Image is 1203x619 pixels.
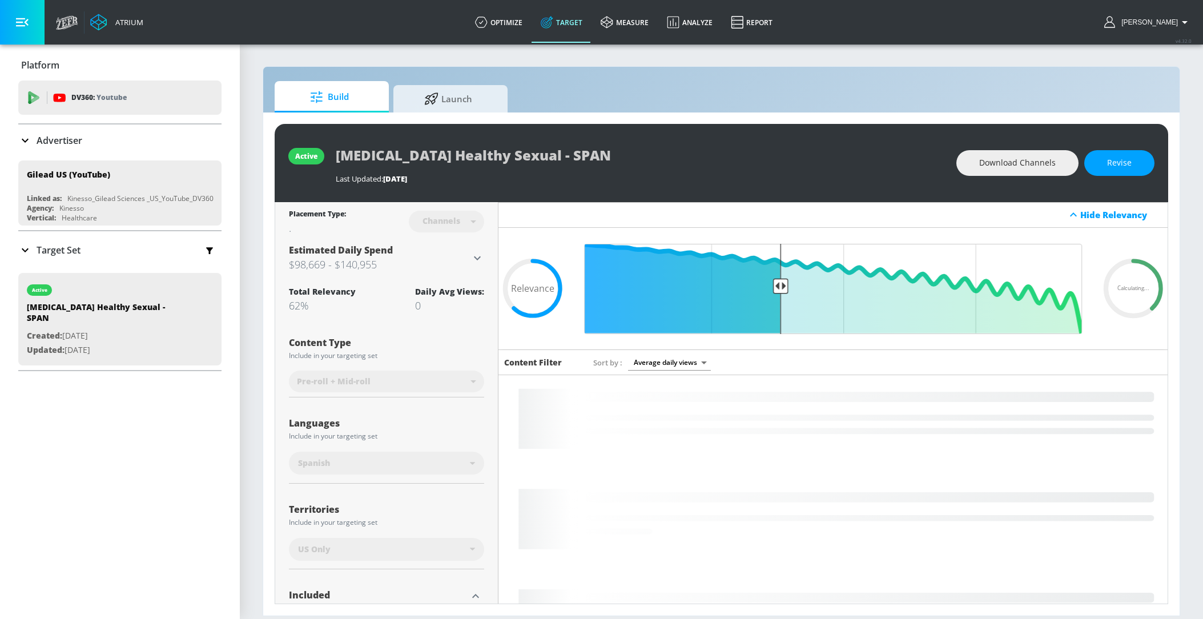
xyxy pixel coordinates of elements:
[27,329,187,343] p: [DATE]
[1117,18,1178,26] span: login as: veronica.hernandez@zefr.com
[289,519,484,526] div: Include in your targeting set
[111,17,143,27] div: Atrium
[18,231,222,269] div: Target Set
[295,151,317,161] div: active
[27,213,56,223] div: Vertical:
[298,544,331,555] span: US Only
[27,194,62,203] div: Linked as:
[298,457,330,469] span: Spanish
[297,376,371,387] span: Pre-roll + Mid-roll
[37,134,82,147] p: Advertiser
[90,14,143,31] a: Atrium
[289,590,467,600] div: Included
[289,352,484,359] div: Include in your targeting set
[27,344,65,355] span: Updated:
[27,330,62,341] span: Created:
[658,2,722,43] a: Analyze
[37,244,81,256] p: Target Set
[1104,15,1192,29] button: [PERSON_NAME]
[1084,150,1154,176] button: Revise
[27,302,187,329] div: [MEDICAL_DATA] Healthy Sexual - SPAN
[67,194,214,203] div: Kinesso_Gilead Sciences _US_YouTube_DV360
[18,81,222,115] div: DV360: Youtube
[628,355,711,370] div: Average daily views
[289,299,356,312] div: 62%
[593,357,622,368] span: Sort by
[96,91,127,103] p: Youtube
[1176,38,1192,44] span: v 4.32.0
[27,203,54,213] div: Agency:
[592,2,658,43] a: measure
[511,284,554,293] span: Relevance
[1117,286,1149,292] span: Calculating...
[27,343,187,357] p: [DATE]
[27,169,110,180] div: Gilead US (YouTube)
[336,174,945,184] div: Last Updated:
[405,85,492,112] span: Launch
[62,213,97,223] div: Healthcare
[1080,209,1161,220] div: Hide Relevancy
[289,256,470,272] h3: $98,669 - $140,955
[289,505,484,514] div: Territories
[289,286,356,297] div: Total Relevancy
[417,216,466,226] div: Channels
[18,124,222,156] div: Advertiser
[504,357,562,368] h6: Content Filter
[21,59,59,71] p: Platform
[532,2,592,43] a: Target
[578,244,1088,334] input: Final Threshold
[18,49,222,81] div: Platform
[289,244,484,272] div: Estimated Daily Spend$98,669 - $140,955
[722,2,782,43] a: Report
[289,209,346,221] div: Placement Type:
[18,160,222,226] div: Gilead US (YouTube)Linked as:Kinesso_Gilead Sciences _US_YouTube_DV360Agency:KinessoVertical:Heal...
[289,452,484,475] div: Spanish
[18,273,222,365] div: active[MEDICAL_DATA] Healthy Sexual - SPANCreated:[DATE]Updated:[DATE]
[71,91,127,104] p: DV360:
[289,338,484,347] div: Content Type
[1107,156,1132,170] span: Revise
[383,174,407,184] span: [DATE]
[979,156,1056,170] span: Download Channels
[466,2,532,43] a: optimize
[59,203,84,213] div: Kinesso
[286,83,373,111] span: Build
[289,419,484,428] div: Languages
[289,244,393,256] span: Estimated Daily Spend
[289,433,484,440] div: Include in your targeting set
[32,287,47,293] div: active
[498,202,1168,228] div: Hide Relevancy
[289,538,484,561] div: US Only
[956,150,1079,176] button: Download Channels
[415,299,484,312] div: 0
[415,286,484,297] div: Daily Avg Views:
